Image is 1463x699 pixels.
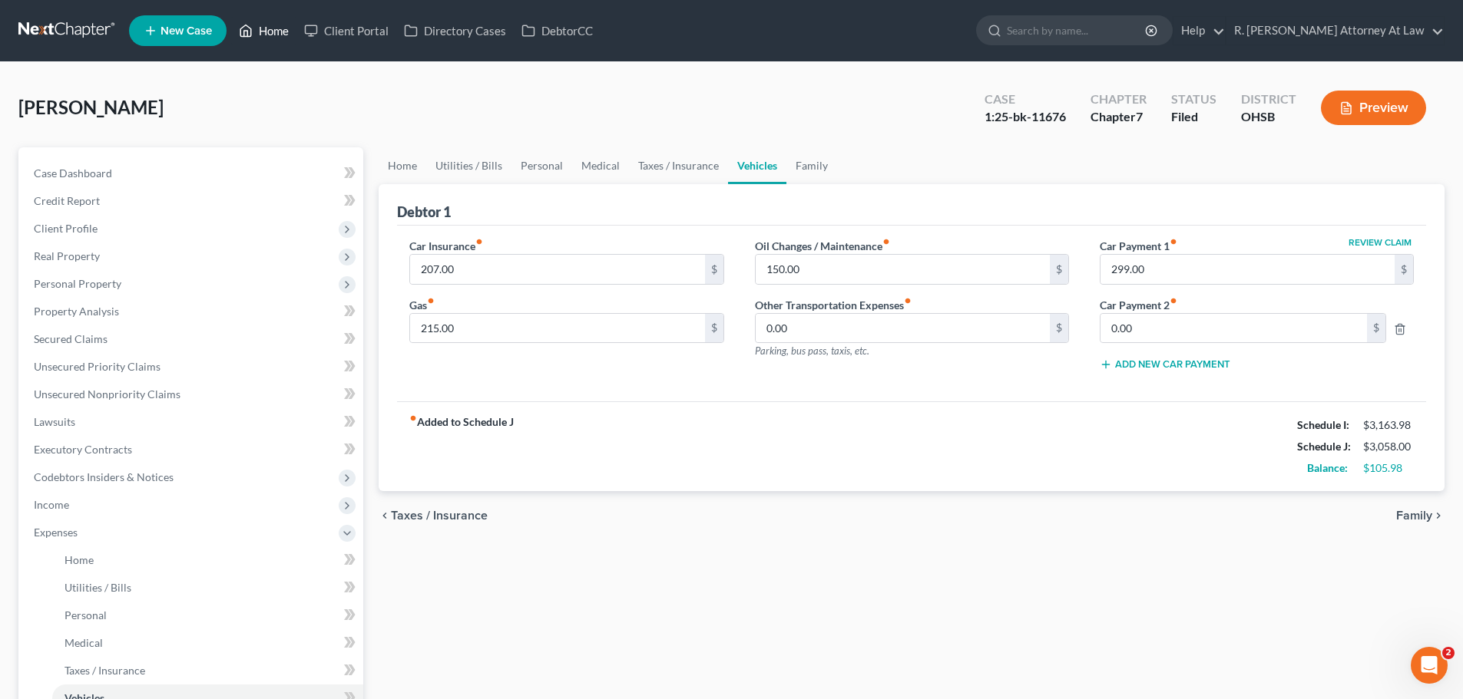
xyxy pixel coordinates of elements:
[379,509,391,522] i: chevron_left
[1171,91,1216,108] div: Status
[572,147,629,184] a: Medical
[34,305,119,318] span: Property Analysis
[22,353,363,381] a: Unsecured Priority Claims
[34,194,100,207] span: Credit Report
[22,325,363,353] a: Secured Claims
[1136,109,1143,124] span: 7
[756,314,1050,343] input: --
[379,509,488,522] button: chevron_left Taxes / Insurance
[1173,17,1225,45] a: Help
[1307,461,1348,474] strong: Balance:
[629,147,728,184] a: Taxes / Insurance
[34,277,121,290] span: Personal Property
[65,664,145,677] span: Taxes / Insurance
[1346,238,1414,247] button: Review Claim
[705,255,723,284] div: $
[1411,647,1448,684] iframe: Intercom live chat
[65,553,94,566] span: Home
[1396,509,1432,522] span: Family
[379,147,426,184] a: Home
[410,255,704,284] input: --
[755,297,912,313] label: Other Transportation Expenses
[409,238,483,254] label: Car Insurance
[1363,417,1414,433] div: $3,163.98
[65,608,107,622] span: Personal
[1241,108,1296,126] div: OHSB
[409,414,514,479] strong: Added to Schedule J
[1091,108,1147,126] div: Chapter
[161,25,212,37] span: New Case
[475,238,483,246] i: fiber_manual_record
[511,147,572,184] a: Personal
[1226,17,1444,45] a: R. [PERSON_NAME] Attorney At Law
[786,147,837,184] a: Family
[756,255,1050,284] input: --
[985,91,1066,108] div: Case
[904,297,912,305] i: fiber_manual_record
[34,387,180,401] span: Unsecured Nonpriority Claims
[1101,255,1395,284] input: --
[728,147,786,184] a: Vehicles
[65,581,131,594] span: Utilities / Bills
[755,238,890,254] label: Oil Changes / Maintenance
[18,96,164,118] span: [PERSON_NAME]
[34,249,100,262] span: Real Property
[1100,358,1230,371] button: Add New Car Payment
[1396,509,1445,522] button: Family chevron_right
[396,17,514,45] a: Directory Cases
[22,436,363,463] a: Executory Contracts
[409,297,435,313] label: Gas
[397,203,451,221] div: Debtor 1
[52,546,363,574] a: Home
[426,147,511,184] a: Utilities / Bills
[1395,255,1413,284] div: $
[34,526,78,539] span: Expenses
[514,17,601,45] a: DebtorCC
[34,167,112,180] span: Case Dashboard
[52,602,363,629] a: Personal
[1171,108,1216,126] div: Filed
[296,17,396,45] a: Client Portal
[1050,255,1068,284] div: $
[34,332,108,345] span: Secured Claims
[1092,297,1422,313] label: Car Payment 2
[231,17,296,45] a: Home
[391,509,488,522] span: Taxes / Insurance
[1241,91,1296,108] div: District
[882,238,890,246] i: fiber_manual_record
[409,414,417,422] i: fiber_manual_record
[1367,314,1385,343] div: $
[1363,460,1414,476] div: $105.98
[52,574,363,602] a: Utilities / Bills
[22,187,363,215] a: Credit Report
[1050,314,1068,343] div: $
[755,345,869,357] span: Parking, bus pass, taxis, etc.
[22,381,363,408] a: Unsecured Nonpriority Claims
[1321,91,1426,125] button: Preview
[22,298,363,325] a: Property Analysis
[1442,647,1455,659] span: 2
[705,314,723,343] div: $
[34,360,161,373] span: Unsecured Priority Claims
[34,443,132,456] span: Executory Contracts
[410,314,704,343] input: --
[52,657,363,684] a: Taxes / Insurance
[1007,16,1147,45] input: Search by name...
[34,498,69,511] span: Income
[1170,297,1177,305] i: fiber_manual_record
[1100,238,1177,254] label: Car Payment 1
[1091,91,1147,108] div: Chapter
[22,160,363,187] a: Case Dashboard
[1297,418,1349,431] strong: Schedule I:
[34,470,174,483] span: Codebtors Insiders & Notices
[1363,439,1414,454] div: $3,058.00
[34,415,75,428] span: Lawsuits
[1297,440,1351,453] strong: Schedule J:
[1101,314,1367,343] input: --
[985,108,1066,126] div: 1:25-bk-11676
[52,629,363,657] a: Medical
[34,222,98,235] span: Client Profile
[1432,509,1445,522] i: chevron_right
[65,636,103,649] span: Medical
[427,297,435,305] i: fiber_manual_record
